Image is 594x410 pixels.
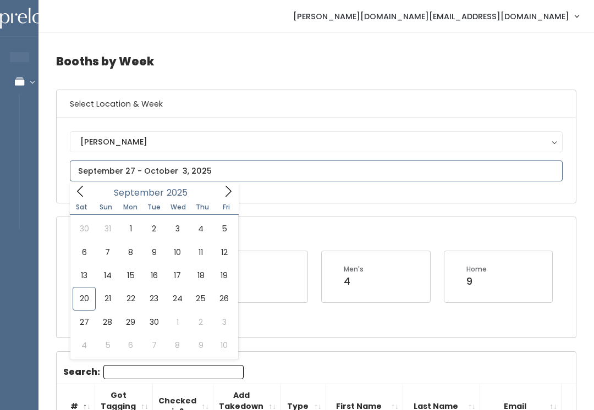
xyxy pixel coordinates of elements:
div: Men's [344,264,364,274]
span: Thu [190,204,215,210]
span: Mon [118,204,142,210]
label: Search: [63,365,244,379]
span: September [114,189,164,197]
span: September 18, 2025 [189,264,212,287]
span: September 23, 2025 [142,287,166,310]
span: September 6, 2025 [73,241,96,264]
button: [PERSON_NAME] [70,131,563,152]
a: [PERSON_NAME][DOMAIN_NAME][EMAIL_ADDRESS][DOMAIN_NAME] [282,4,590,28]
span: October 6, 2025 [119,334,142,357]
span: October 9, 2025 [189,334,212,357]
span: September 19, 2025 [212,264,235,287]
div: Home [466,264,487,274]
span: September 27, 2025 [73,311,96,334]
span: September 10, 2025 [166,241,189,264]
span: October 2, 2025 [189,311,212,334]
span: September 1, 2025 [119,217,142,240]
span: October 5, 2025 [96,334,119,357]
span: September 14, 2025 [96,264,119,287]
input: Year [164,186,197,200]
input: September 27 - October 3, 2025 [70,160,563,181]
span: Sun [94,204,118,210]
span: September 9, 2025 [142,241,166,264]
span: Fri [215,204,239,210]
span: [PERSON_NAME][DOMAIN_NAME][EMAIL_ADDRESS][DOMAIN_NAME] [293,10,569,23]
span: September 12, 2025 [212,241,235,264]
span: September 7, 2025 [96,241,119,264]
span: Sat [70,204,94,210]
span: September 29, 2025 [119,311,142,334]
span: October 3, 2025 [212,311,235,334]
span: October 4, 2025 [73,334,96,357]
h6: Select Location & Week [57,90,576,118]
div: 4 [344,274,364,289]
span: September 11, 2025 [189,241,212,264]
span: September 28, 2025 [96,311,119,334]
div: 9 [466,274,487,289]
span: September 20, 2025 [73,287,96,310]
span: September 3, 2025 [166,217,189,240]
span: September 24, 2025 [166,287,189,310]
span: October 8, 2025 [166,334,189,357]
h4: Booths by Week [56,46,576,76]
span: September 5, 2025 [212,217,235,240]
span: Wed [166,204,190,210]
div: [PERSON_NAME] [80,136,552,148]
span: September 15, 2025 [119,264,142,287]
span: September 2, 2025 [142,217,166,240]
span: September 25, 2025 [189,287,212,310]
span: September 8, 2025 [119,241,142,264]
span: October 7, 2025 [142,334,166,357]
span: September 21, 2025 [96,287,119,310]
span: September 30, 2025 [142,311,166,334]
span: September 17, 2025 [166,264,189,287]
input: Search: [103,365,244,379]
span: August 31, 2025 [96,217,119,240]
span: September 13, 2025 [73,264,96,287]
span: Tue [142,204,166,210]
span: September 16, 2025 [142,264,166,287]
span: September 22, 2025 [119,287,142,310]
span: September 26, 2025 [212,287,235,310]
span: September 4, 2025 [189,217,212,240]
span: August 30, 2025 [73,217,96,240]
span: October 1, 2025 [166,311,189,334]
span: October 10, 2025 [212,334,235,357]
